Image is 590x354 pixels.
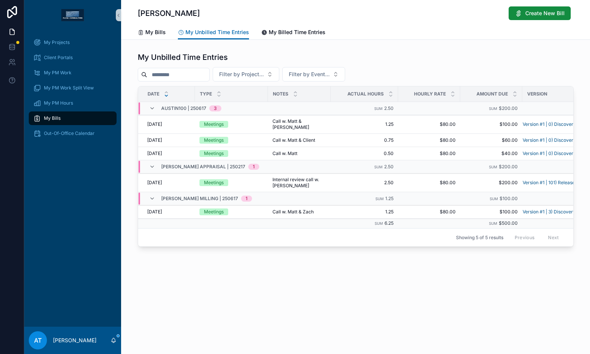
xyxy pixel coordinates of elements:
[213,67,279,81] button: Select Button
[61,9,84,21] img: App logo
[44,55,73,61] span: Client Portals
[44,130,95,136] span: Out-Of-Office Calendar
[145,28,166,36] span: My Bills
[289,70,330,78] span: Filter by Event...
[147,209,162,215] span: [DATE]
[489,165,497,169] small: Sum
[523,137,579,143] a: Version #1 | 0) Discovery 1
[29,111,117,125] a: My Bills
[374,165,383,169] small: Sum
[509,6,571,20] button: Create New Bill
[500,196,518,201] span: $100.00
[44,100,73,106] span: My PM Hours
[219,70,264,78] span: Filter by Project...
[523,209,588,215] a: Version #1 | 3) Discovery - Release 2
[272,118,326,130] span: Call w. Matt & [PERSON_NAME]
[44,39,70,45] span: My Projects
[527,91,547,97] span: Version
[489,221,497,226] small: Sum
[465,150,518,157] span: $40.00
[204,208,224,215] div: Meetings
[204,150,224,157] div: Meetings
[178,25,249,40] a: My Unbilled Time Entries
[147,150,162,157] span: [DATE]
[499,220,518,226] span: $500.00
[204,121,224,128] div: Meetings
[161,164,245,170] span: [PERSON_NAME] Appraisal | 250217
[138,52,228,63] h1: My Unbilled Time Entries
[246,196,248,202] div: 1
[385,220,394,226] span: 6.25
[523,150,579,157] a: Version #1 | 0) Discovery 1
[490,197,498,201] small: Sum
[24,30,121,150] div: scrollable content
[138,8,200,19] h1: [PERSON_NAME]
[465,180,518,186] span: $200.00
[499,105,518,111] span: $200.00
[523,180,588,186] a: Version #1 | 101) Release 1 Hours
[44,70,72,76] span: My PM Work
[261,25,325,41] a: My Billed Time Entries
[523,121,579,127] a: Version #1 | 0) Discovery 1
[161,105,206,111] span: Austin100 | 250617
[403,121,456,127] span: $80.00
[465,137,518,143] span: $60.00
[200,91,212,97] span: Type
[29,66,117,80] a: My PM Work
[403,180,456,186] span: $80.00
[335,209,394,215] span: 1.25
[272,150,297,157] span: Call w. Matt
[403,150,456,157] span: $80.00
[29,127,117,140] a: Out-Of-Office Calendar
[335,180,394,186] span: 2.50
[384,105,394,111] span: 2.50
[489,107,497,111] small: Sum
[147,121,162,127] span: [DATE]
[34,336,42,345] span: AT
[456,235,503,241] span: Showing 5 of 5 results
[29,96,117,110] a: My PM Hours
[347,91,384,97] span: Actual Hours
[204,137,224,144] div: Meetings
[147,137,162,143] span: [DATE]
[375,197,384,201] small: Sum
[282,67,345,81] button: Select Button
[465,121,518,127] span: $100.00
[29,36,117,49] a: My Projects
[414,91,446,97] span: Hourly Rate
[385,196,394,201] span: 1.25
[403,137,456,143] span: $80.00
[374,107,383,111] small: Sum
[335,150,394,157] span: 0.50
[53,337,97,344] p: [PERSON_NAME]
[29,51,117,64] a: Client Portals
[465,209,518,215] span: $100.00
[375,221,383,226] small: Sum
[273,91,288,97] span: Notes
[29,81,117,95] a: My PM Work Split View
[403,209,456,215] span: $80.00
[204,179,224,186] div: Meetings
[384,164,394,169] span: 2.50
[335,137,394,143] span: 0.75
[272,177,326,189] span: Internal review call w. [PERSON_NAME]
[272,137,315,143] span: Call w. Matt & Client
[253,164,255,170] div: 1
[525,9,565,17] span: Create New Bill
[335,121,394,127] span: 1.25
[185,28,249,36] span: My Unbilled Time Entries
[148,91,159,97] span: Date
[499,164,518,169] span: $200.00
[44,85,94,91] span: My PM Work Split View
[269,28,325,36] span: My Billed Time Entries
[214,105,217,111] div: 3
[147,180,162,186] span: [DATE]
[272,209,314,215] span: Call w. Matt & Zach
[44,115,61,121] span: My Bills
[476,91,508,97] span: Amount Due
